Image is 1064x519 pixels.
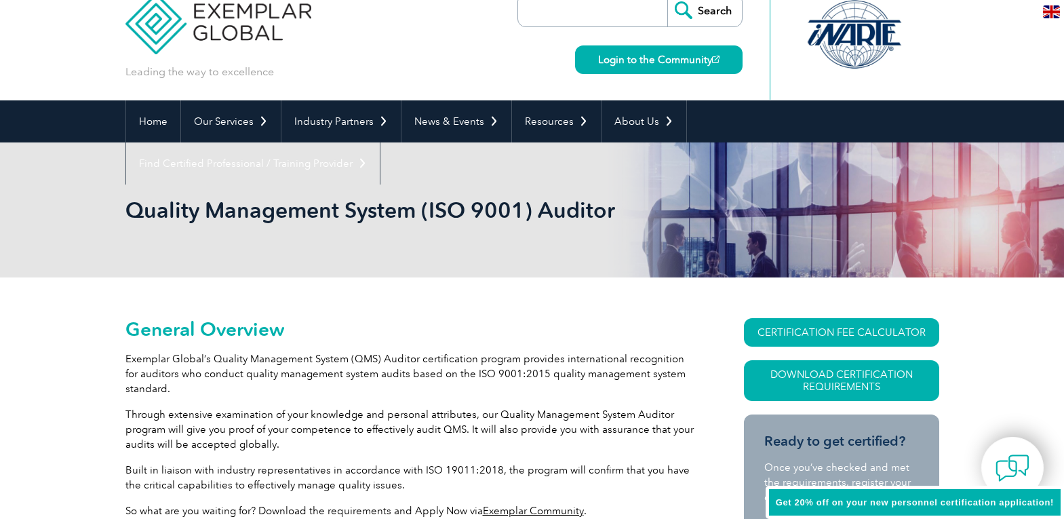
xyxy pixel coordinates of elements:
[126,100,180,142] a: Home
[181,100,281,142] a: Our Services
[125,197,646,223] h1: Quality Management System (ISO 9001) Auditor
[125,64,274,79] p: Leading the way to excellence
[125,463,695,493] p: Built in liaison with industry representatives in accordance with ISO 19011:2018, the program wil...
[1043,5,1060,18] img: en
[744,360,939,401] a: Download Certification Requirements
[602,100,686,142] a: About Us
[125,351,695,396] p: Exemplar Global’s Quality Management System (QMS) Auditor certification program provides internat...
[512,100,601,142] a: Resources
[125,318,695,340] h2: General Overview
[996,451,1029,485] img: contact-chat.png
[125,503,695,518] p: So what are you waiting for? Download the requirements and Apply Now via .
[126,142,380,185] a: Find Certified Professional / Training Provider
[776,497,1054,507] span: Get 20% off on your new personnel certification application!
[401,100,511,142] a: News & Events
[764,433,919,450] h3: Ready to get certified?
[125,407,695,452] p: Through extensive examination of your knowledge and personal attributes, our Quality Management S...
[744,318,939,347] a: CERTIFICATION FEE CALCULATOR
[483,505,584,517] a: Exemplar Community
[764,460,919,505] p: Once you’ve checked and met the requirements, register your details and Apply Now at
[575,45,743,74] a: Login to the Community
[712,56,720,63] img: open_square.png
[281,100,401,142] a: Industry Partners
